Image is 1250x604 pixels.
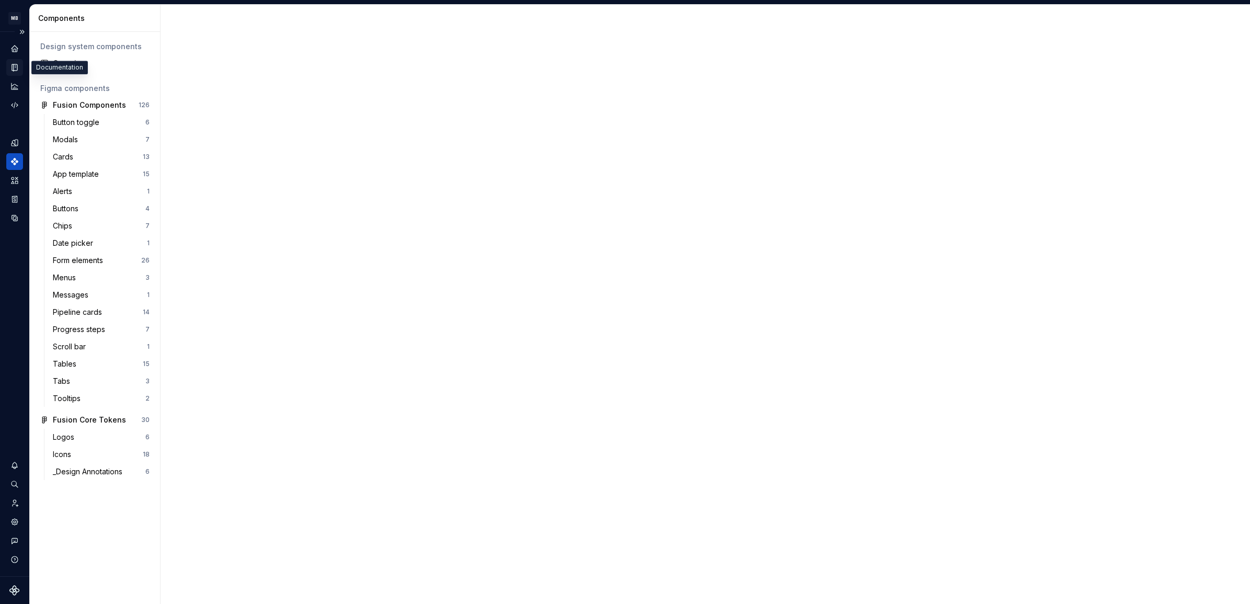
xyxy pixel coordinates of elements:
a: Date picker1 [49,235,154,252]
a: Cards13 [49,149,154,165]
div: Documentation [31,61,88,74]
div: 6 [145,468,150,476]
div: 1 [147,291,150,299]
a: Form elements26 [49,252,154,269]
div: Tooltips [53,393,85,404]
div: 126 [139,101,150,109]
div: _Design Annotations [53,466,127,477]
div: 15 [143,170,150,178]
a: Documentation [6,59,23,76]
div: Tables [53,359,81,369]
div: 30 [141,416,150,424]
div: Fusion Components [53,100,126,110]
button: MB [2,7,27,29]
a: Icons18 [49,446,154,463]
div: Logos [53,432,78,442]
a: Components [6,153,23,170]
button: Notifications [6,457,23,474]
div: Components [38,13,156,24]
a: App template15 [49,166,154,183]
button: Search ⌘K [6,476,23,493]
div: 7 [145,222,150,230]
div: Button toggle [53,117,104,128]
div: Pipeline cards [53,307,106,317]
svg: Supernova Logo [9,585,20,596]
button: Expand sidebar [15,25,29,39]
div: App template [53,169,103,179]
div: Progress steps [53,324,109,335]
a: Data sources [6,210,23,226]
a: Design tokens [6,134,23,151]
div: 7 [145,135,150,144]
a: _Design Annotations6 [49,463,154,480]
div: 2 [145,394,150,403]
div: 15 [143,360,150,368]
div: 18 [143,450,150,459]
a: Settings [6,514,23,530]
a: Tooltips2 [49,390,154,407]
a: Fusion Core Tokens30 [36,412,154,428]
div: Chips [53,221,76,231]
div: Scroll bar [53,341,90,352]
div: 1 [147,239,150,247]
a: Progress steps7 [49,321,154,338]
a: Modals7 [49,131,154,148]
div: Icons [53,449,75,460]
a: Alerts1 [49,183,154,200]
div: Alerts [53,186,76,197]
div: 3 [145,377,150,385]
div: 26 [141,256,150,265]
div: Messages [53,290,93,300]
a: Logos6 [49,429,154,446]
div: MB [8,12,21,25]
a: Overview [36,55,154,72]
div: Tabs [53,376,74,386]
a: Fusion Components126 [36,97,154,113]
a: Invite team [6,495,23,511]
a: Code automation [6,97,23,113]
div: 6 [145,433,150,441]
a: Pipeline cards14 [49,304,154,321]
div: 6 [145,118,150,127]
a: Tabs3 [49,373,154,390]
a: Buttons4 [49,200,154,217]
div: Design system components [40,41,150,52]
div: Fusion Core Tokens [53,415,126,425]
div: 3 [145,273,150,282]
a: Storybook stories [6,191,23,208]
a: Menus3 [49,269,154,286]
a: Assets [6,172,23,189]
div: 4 [145,204,150,213]
div: 13 [143,153,150,161]
div: Buttons [53,203,83,214]
div: 1 [147,187,150,196]
a: Tables15 [49,356,154,372]
a: Button toggle6 [49,114,154,131]
div: Date picker [53,238,97,248]
div: 14 [143,308,150,316]
a: Analytics [6,78,23,95]
button: Contact support [6,532,23,549]
a: Messages1 [49,287,154,303]
a: Chips7 [49,218,154,234]
div: 7 [145,325,150,334]
div: Figma components [40,83,150,94]
div: Overview [53,58,150,69]
a: Scroll bar1 [49,338,154,355]
a: Home [6,40,23,57]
